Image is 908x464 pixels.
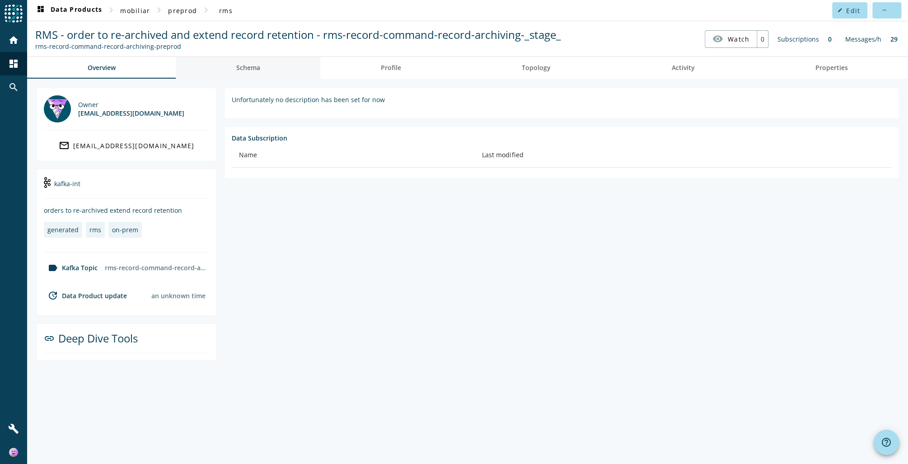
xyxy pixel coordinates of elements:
mat-icon: dashboard [35,5,46,16]
span: preprod [168,6,197,15]
div: generated [47,225,79,234]
span: Overview [88,65,116,71]
img: undefined [44,177,51,188]
span: Schema [236,65,260,71]
div: orders to re-archived extend record retention [44,206,209,215]
span: mobiliar [120,6,150,15]
div: 0 [824,30,836,48]
img: mbx_301936@mobi.ch [44,95,71,122]
button: preprod [164,2,201,19]
a: [EMAIL_ADDRESS][DOMAIN_NAME] [44,137,209,154]
div: kafka-int [44,176,209,199]
mat-icon: home [8,35,19,46]
span: Watch [728,31,749,47]
span: rms [219,6,233,15]
mat-icon: dashboard [8,58,19,69]
div: an unknown time [151,291,206,300]
mat-icon: help_outline [881,437,892,448]
img: spoud-logo.svg [5,5,23,23]
mat-icon: chevron_right [154,5,164,15]
mat-icon: label [47,262,58,273]
mat-icon: link [44,333,55,344]
div: on-prem [112,225,138,234]
mat-icon: update [47,290,58,301]
mat-icon: visibility [712,33,723,44]
div: [EMAIL_ADDRESS][DOMAIN_NAME] [78,109,184,117]
span: Activity [671,65,694,71]
span: Properties [815,65,847,71]
span: RMS - order to re-archived and extend record retention - rms-record-command-record-archiving-_stage_ [35,27,561,42]
div: Kafka Topic: rms-record-command-record-archiving-preprod [35,42,561,51]
div: Kafka Topic [44,262,98,273]
div: Unfortunately no description has been set for now [232,95,891,104]
div: 0 [757,31,768,47]
mat-icon: chevron_right [106,5,117,15]
div: 29 [886,30,902,48]
img: 715c519ef723173cb3843e93f5ce4079 [9,448,18,457]
button: Edit [832,2,867,19]
div: Messages/h [841,30,886,48]
span: Edit [846,6,860,15]
span: Topology [522,65,551,71]
div: Data Subscription [232,134,891,142]
div: [EMAIL_ADDRESS][DOMAIN_NAME] [73,141,195,150]
button: mobiliar [117,2,154,19]
mat-icon: edit [838,8,842,13]
mat-icon: chevron_right [201,5,211,15]
div: rms-record-command-record-archiving-preprod [101,260,209,276]
div: Data Product update [44,290,127,301]
div: rms [89,225,101,234]
span: Data Products [35,5,102,16]
div: Owner [78,100,184,109]
span: Profile [381,65,401,71]
mat-icon: mail_outline [59,140,70,151]
mat-icon: more_horiz [881,8,886,13]
th: Last modified [474,142,891,168]
div: Subscriptions [773,30,824,48]
mat-icon: search [8,82,19,93]
button: Data Products [32,2,106,19]
mat-icon: build [8,423,19,434]
button: Watch [705,31,757,47]
div: Deep Dive Tools [44,331,209,353]
button: rms [211,2,240,19]
th: Name [232,142,474,168]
